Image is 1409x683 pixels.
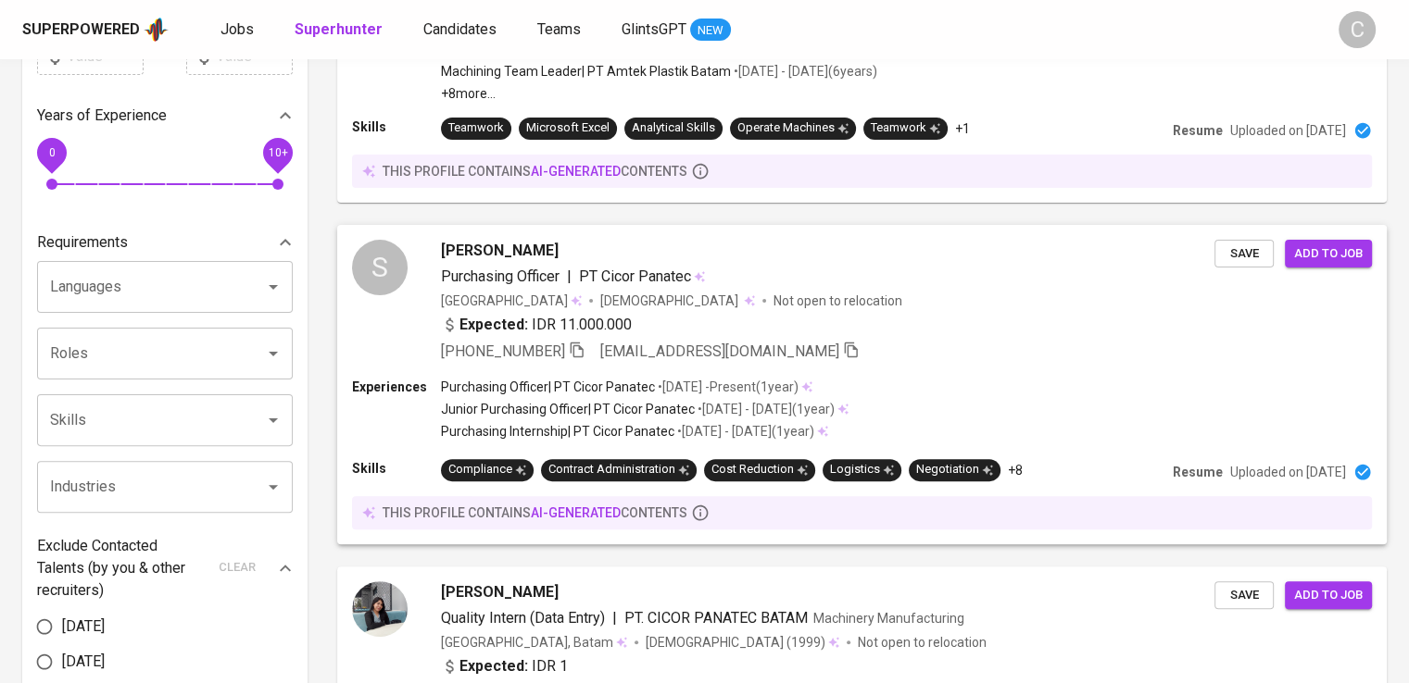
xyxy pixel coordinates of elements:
[624,609,808,627] span: PT. CICOR PANATEC BATAM
[1285,581,1372,610] button: Add to job
[352,378,441,396] p: Experiences
[448,119,504,137] div: Teamwork
[916,461,993,478] div: Negotiation
[1224,243,1264,265] span: Save
[711,461,808,478] div: Cost Reduction
[423,19,500,42] a: Candidates
[37,535,208,602] p: Exclude Contacted Talents (by you & other recruiters)
[1214,240,1274,268] button: Save
[441,422,674,441] p: Purchasing Internship | PT Cicor Panatec
[548,461,689,478] div: Contract Administration
[37,231,128,254] p: Requirements
[737,119,849,137] div: Operate Machines
[352,118,441,136] p: Skills
[352,459,441,478] p: Skills
[774,292,902,310] p: Not open to relocation
[441,62,731,81] p: Machining Team Leader | PT Amtek Plastik Batam
[295,20,383,38] b: Superhunter
[268,145,287,158] span: 10+
[731,62,877,81] p: • [DATE] - [DATE] ( 6 years )
[352,240,408,295] div: S
[622,19,731,42] a: GlintsGPT NEW
[441,342,565,360] span: [PHONE_NUMBER]
[674,422,814,441] p: • [DATE] - [DATE] ( 1 year )
[646,633,839,652] div: (1999)
[441,84,896,103] p: +8 more ...
[632,119,715,137] div: Analytical Skills
[352,581,408,637] img: 172702bd938d3b4edc6b7e1a1e3ac649.jpg
[37,224,293,261] div: Requirements
[871,119,940,137] div: Teamwork
[441,292,582,310] div: [GEOGRAPHIC_DATA]
[1224,585,1264,606] span: Save
[383,162,687,180] p: this profile contains contents
[37,97,293,134] div: Years of Experience
[337,225,1387,544] a: S[PERSON_NAME]Purchasing Officer|PT Cicor Panatec[GEOGRAPHIC_DATA][DEMOGRAPHIC_DATA] Not open to ...
[295,19,386,42] a: Superhunter
[260,407,286,433] button: Open
[1339,11,1376,48] div: C
[1294,243,1363,265] span: Add to job
[813,611,964,626] span: Machinery Manufacturing
[830,461,894,478] div: Logistics
[690,21,731,40] span: NEW
[383,503,687,522] p: this profile contains contents
[37,535,293,602] div: Exclude Contacted Talents (by you & other recruiters)clear
[1294,585,1363,606] span: Add to job
[579,267,691,285] span: PT Cicor Panatec
[600,292,741,310] span: [DEMOGRAPHIC_DATA]
[22,19,140,41] div: Superpowered
[1173,121,1223,140] p: Resume
[955,119,970,138] p: +1
[459,314,528,336] b: Expected:
[441,400,695,418] p: Junior Purchasing Officer | PT Cicor Panatec
[220,19,258,42] a: Jobs
[441,633,627,652] div: [GEOGRAPHIC_DATA], Batam
[220,20,254,38] span: Jobs
[655,378,799,396] p: • [DATE] - Present ( 1 year )
[858,633,987,652] p: Not open to relocation
[1173,463,1223,481] p: Resume
[260,341,286,366] button: Open
[531,505,621,520] span: AI-generated
[441,240,559,262] span: [PERSON_NAME]
[62,651,105,673] span: [DATE]
[423,20,497,38] span: Candidates
[526,119,610,137] div: Microsoft Excel
[1230,463,1346,481] p: Uploaded on [DATE]
[260,274,286,300] button: Open
[600,342,839,360] span: [EMAIL_ADDRESS][DOMAIN_NAME]
[1214,581,1274,610] button: Save
[448,461,526,478] div: Compliance
[567,266,572,288] span: |
[22,16,169,43] a: Superpoweredapp logo
[441,609,605,627] span: Quality Intern (Data Entry)
[622,20,686,38] span: GlintsGPT
[37,105,167,127] p: Years of Experience
[441,581,559,603] span: [PERSON_NAME]
[1008,461,1023,479] p: +8
[646,633,786,652] span: [DEMOGRAPHIC_DATA]
[1285,240,1372,268] button: Add to job
[531,164,621,179] span: AI-generated
[48,145,55,158] span: 0
[1230,121,1346,140] p: Uploaded on [DATE]
[537,20,581,38] span: Teams
[537,19,585,42] a: Teams
[612,607,617,629] span: |
[441,655,568,677] div: IDR 1
[441,267,560,285] span: Purchasing Officer
[260,474,286,500] button: Open
[62,615,105,638] span: [DATE]
[144,16,169,43] img: app logo
[459,655,528,677] b: Expected:
[695,400,835,418] p: • [DATE] - [DATE] ( 1 year )
[441,314,632,336] div: IDR 11.000.000
[441,378,655,396] p: Purchasing Officer | PT Cicor Panatec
